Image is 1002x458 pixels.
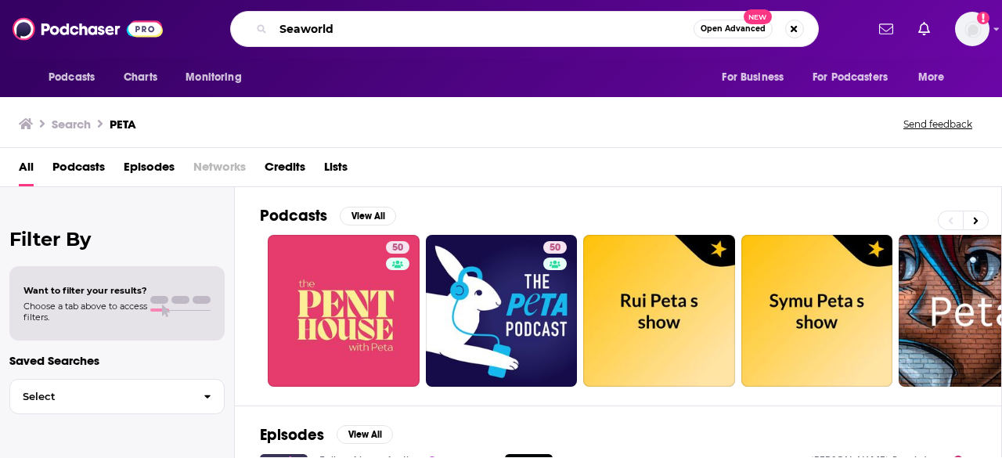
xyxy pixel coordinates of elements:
a: PodcastsView All [260,206,396,225]
h3: PETA [110,117,136,132]
h2: Filter By [9,228,225,251]
a: 50 [426,235,578,387]
a: Podcasts [52,154,105,186]
span: Want to filter your results? [23,285,147,296]
button: open menu [175,63,261,92]
button: Send feedback [899,117,977,131]
a: Charts [114,63,167,92]
span: 50 [550,240,560,256]
a: Show notifications dropdown [873,16,899,42]
button: open menu [38,63,115,92]
button: open menu [907,63,964,92]
h2: Episodes [260,425,324,445]
span: For Podcasters [813,67,888,88]
p: Saved Searches [9,353,225,368]
span: 50 [392,240,403,256]
button: open menu [802,63,910,92]
a: 50 [268,235,420,387]
h2: Podcasts [260,206,327,225]
a: EpisodesView All [260,425,393,445]
span: Monitoring [186,67,241,88]
img: User Profile [955,12,989,46]
button: View All [337,425,393,444]
a: Episodes [124,154,175,186]
div: Search podcasts, credits, & more... [230,11,819,47]
input: Search podcasts, credits, & more... [273,16,694,41]
button: View All [340,207,396,225]
span: Podcasts [49,67,95,88]
a: Show notifications dropdown [912,16,936,42]
span: For Business [722,67,784,88]
span: Choose a tab above to access filters. [23,301,147,323]
span: New [744,9,772,24]
span: Open Advanced [701,25,766,33]
img: Podchaser - Follow, Share and Rate Podcasts [13,14,163,44]
svg: Add a profile image [977,12,989,24]
button: Show profile menu [955,12,989,46]
span: More [918,67,945,88]
a: All [19,154,34,186]
a: 50 [386,241,409,254]
span: Networks [193,154,246,186]
button: Select [9,379,225,414]
span: Logged in as WesBurdett [955,12,989,46]
span: Select [10,391,191,402]
h3: Search [52,117,91,132]
button: Open AdvancedNew [694,20,773,38]
a: Lists [324,154,348,186]
button: open menu [711,63,803,92]
a: 50 [543,241,567,254]
span: Charts [124,67,157,88]
a: Credits [265,154,305,186]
